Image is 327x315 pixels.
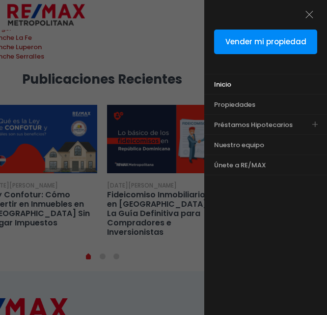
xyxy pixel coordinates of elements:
span: Correo [147,0,171,9]
span: Propiedades [214,100,255,109]
a: Propiedades [204,94,302,114]
a: menu close icon [304,6,321,23]
span: Préstamos Hipotecarios [214,120,293,129]
span: Nuestro equipo [214,140,264,150]
span: Inicio [214,80,231,89]
a: Préstamos Hipotecarios [204,115,302,134]
a: Toggle submenu [305,115,325,134]
span: Únete a RE/MAX [214,160,266,170]
a: Únete a RE/MAX [204,155,302,175]
nav: Main menu [204,74,327,175]
div: main menu [204,74,327,175]
a: Nuestro equipo [204,135,302,155]
a: Inicio [204,74,302,94]
a: Vender mi propiedad [214,30,317,54]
